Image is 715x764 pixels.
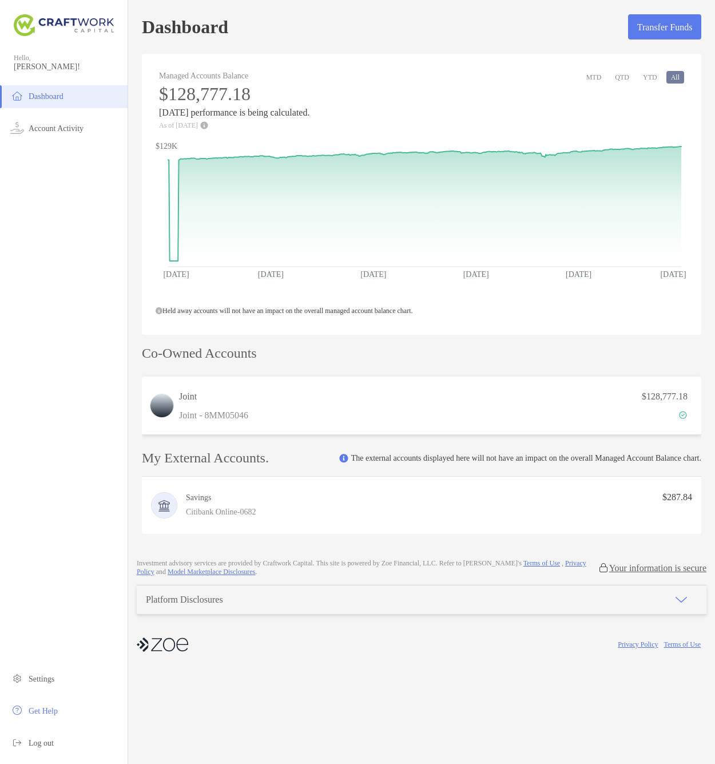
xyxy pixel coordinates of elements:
[137,559,586,576] a: Privacy Policy
[14,62,121,72] span: [PERSON_NAME]!
[146,595,223,605] div: Platform Disclosures
[150,394,173,417] img: logo account
[29,92,63,101] span: Dashboard
[14,5,114,46] img: Zoe Logo
[240,508,256,516] span: 0682
[662,492,692,502] span: $287.84
[186,508,240,516] span: Citibank Online -
[339,454,348,463] img: info
[179,390,248,403] h3: Joint
[29,707,58,715] span: Get Help
[200,121,208,129] img: Performance Info
[159,84,309,105] h3: $128,777.18
[29,124,84,133] span: Account Activity
[159,84,309,129] div: [DATE] performance is being calculated.
[156,142,177,151] text: $129K
[660,270,686,279] text: [DATE]
[186,492,256,503] h4: Savings
[618,640,658,648] a: Privacy Policy
[29,675,54,683] span: Settings
[638,71,662,84] button: YTD
[179,408,248,422] p: Joint - 8MM05046
[29,739,54,747] span: Log out
[664,640,701,648] a: Terms of Use
[523,559,560,567] a: Terms of Use
[642,389,688,403] p: $128,777.18
[674,593,688,607] img: icon arrow
[10,671,24,685] img: settings icon
[10,89,24,102] img: household icon
[351,453,701,464] p: The external accounts displayed here will not have an impact on the overall Managed Account Balan...
[463,270,489,279] text: [DATE]
[159,121,309,129] p: As of [DATE]
[666,71,684,84] button: All
[610,71,634,84] button: QTD
[582,71,606,84] button: MTD
[142,14,228,40] h5: Dashboard
[168,568,255,576] a: Model Marketplace Disclosures
[679,411,687,419] img: Account Status icon
[152,493,177,518] img: Citi® Savings Account
[163,270,189,279] text: [DATE]
[156,307,412,315] span: Held away accounts will not have an impact on the overall managed account balance chart.
[628,14,701,39] button: Transfer Funds
[137,559,598,576] p: Investment advisory services are provided by Craftwork Capital . This site is powered by Zoe Fina...
[159,71,309,81] h4: Managed Accounts Balance
[609,563,706,573] p: Your information is secure
[10,121,24,134] img: activity icon
[10,735,24,749] img: logout icon
[360,270,386,279] text: [DATE]
[566,270,591,279] text: [DATE]
[137,632,188,658] img: company logo
[258,270,284,279] text: [DATE]
[142,346,701,361] p: Co-Owned Accounts
[10,703,24,717] img: get-help icon
[142,451,269,465] p: My External Accounts.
